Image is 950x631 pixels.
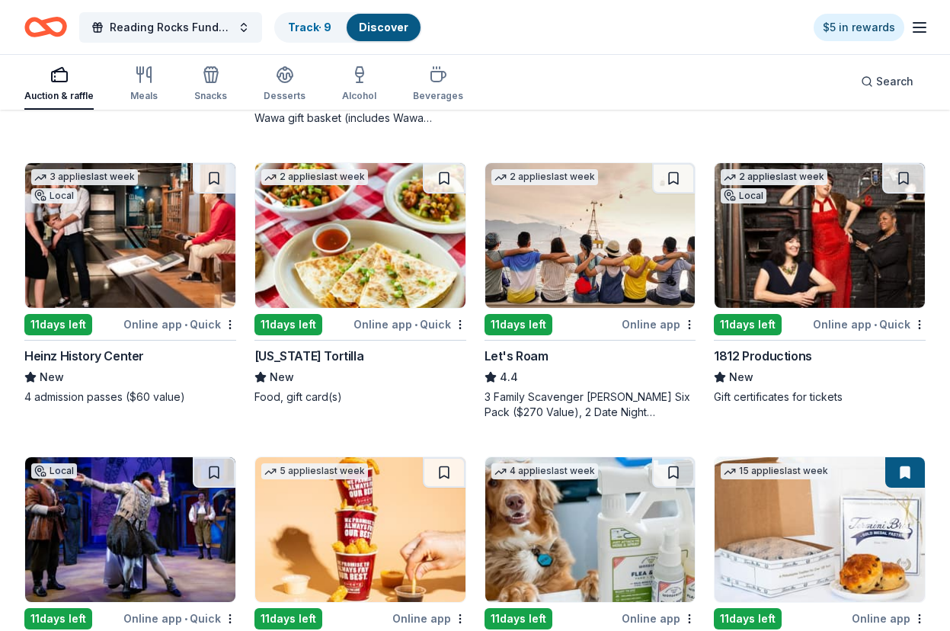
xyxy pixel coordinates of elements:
span: • [414,319,417,331]
span: New [270,368,294,386]
span: 4.4 [500,368,518,386]
button: Meals [130,59,158,110]
div: Local [721,188,766,203]
div: Local [31,463,77,479]
div: Online app Quick [813,315,926,334]
div: [US_STATE] Tortilla [254,347,363,365]
div: Heinz History Center [24,347,144,365]
span: • [184,319,187,331]
button: Reading Rocks Fundraiser [79,12,262,43]
div: Online app [622,315,696,334]
div: 11 days left [24,314,92,335]
img: Image for Wondercide [485,457,696,602]
button: Search [849,66,926,97]
div: 11 days left [714,608,782,629]
div: 11 days left [254,314,322,335]
div: 11 days left [254,608,322,629]
a: Home [24,9,67,45]
img: Image for Let's Roam [485,163,696,308]
div: Desserts [264,90,305,102]
div: 3 Family Scavenger [PERSON_NAME] Six Pack ($270 Value), 2 Date Night Scavenger [PERSON_NAME] Two ... [485,389,696,420]
div: 11 days left [714,314,782,335]
div: Gift certificates for tickets [714,389,926,405]
div: 5 applies last week [261,463,368,479]
img: Image for California Tortilla [255,163,465,308]
a: Discover [359,21,408,34]
img: Image for Termini Brothers Bakery [715,457,925,602]
button: Snacks [194,59,227,110]
img: Image for 1812 Productions [715,163,925,308]
div: Online app [852,609,926,628]
div: Beverages [413,90,463,102]
div: Let's Roam [485,347,549,365]
a: Image for California Tortilla2 applieslast week11days leftOnline app•Quick[US_STATE] TortillaNewF... [254,162,466,405]
div: Local [31,188,77,203]
div: Wawa brand fruit drinks, teas, or water; Wawa gift basket (includes Wawa products and coupons) [254,95,466,126]
div: Auction & raffle [24,90,94,102]
span: New [729,368,753,386]
div: 15 applies last week [721,463,831,479]
a: Image for 1812 Productions2 applieslast weekLocal11days leftOnline app•Quick1812 ProductionsNewGi... [714,162,926,405]
button: Desserts [264,59,305,110]
div: 4 admission passes ($60 value) [24,389,236,405]
div: Food, gift card(s) [254,389,466,405]
div: Online app Quick [123,609,236,628]
button: Beverages [413,59,463,110]
div: Online app [392,609,466,628]
img: Image for Heinz History Center [25,163,235,308]
div: Alcohol [342,90,376,102]
a: Track· 9 [288,21,331,34]
div: Online app [622,609,696,628]
span: Search [876,72,913,91]
a: $5 in rewards [814,14,904,41]
a: Image for Heinz History Center3 applieslast weekLocal11days leftOnline app•QuickHeinz History Cen... [24,162,236,405]
button: Auction & raffle [24,59,94,110]
div: 1812 Productions [714,347,812,365]
span: New [40,368,64,386]
div: Online app Quick [123,315,236,334]
img: Image for Sheetz [255,457,465,602]
div: Snacks [194,90,227,102]
span: • [874,319,877,331]
div: Meals [130,90,158,102]
div: Online app Quick [353,315,466,334]
div: 3 applies last week [31,169,138,185]
button: Track· 9Discover [274,12,422,43]
img: Image for Fulton Theatre [25,457,235,602]
div: 4 applies last week [491,463,598,479]
span: • [184,613,187,625]
div: 2 applies last week [491,169,598,185]
div: 2 applies last week [261,169,368,185]
div: 11 days left [485,608,552,629]
button: Alcohol [342,59,376,110]
a: Image for Let's Roam2 applieslast week11days leftOnline appLet's Roam4.43 Family Scavenger [PERSO... [485,162,696,420]
div: 2 applies last week [721,169,827,185]
span: Reading Rocks Fundraiser [110,18,232,37]
div: 11 days left [485,314,552,335]
div: 11 days left [24,608,92,629]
